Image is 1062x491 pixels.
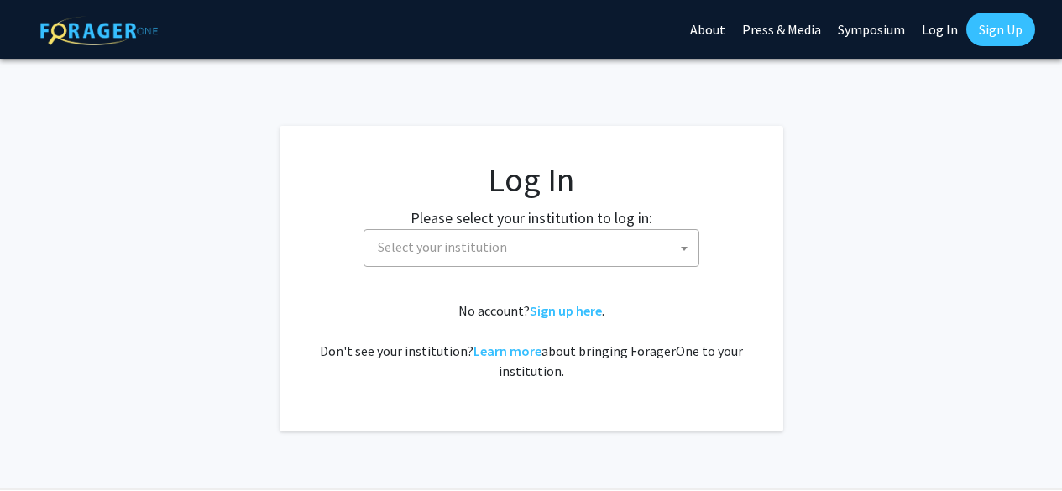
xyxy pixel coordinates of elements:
img: ForagerOne Logo [40,16,158,45]
h1: Log In [313,159,750,200]
div: No account? . Don't see your institution? about bringing ForagerOne to your institution. [313,300,750,381]
span: Select your institution [364,229,699,267]
a: Sign Up [966,13,1035,46]
label: Please select your institution to log in: [411,206,652,229]
a: Sign up here [530,302,602,319]
span: Select your institution [378,238,507,255]
a: Learn more about bringing ForagerOne to your institution [473,342,541,359]
span: Select your institution [371,230,698,264]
